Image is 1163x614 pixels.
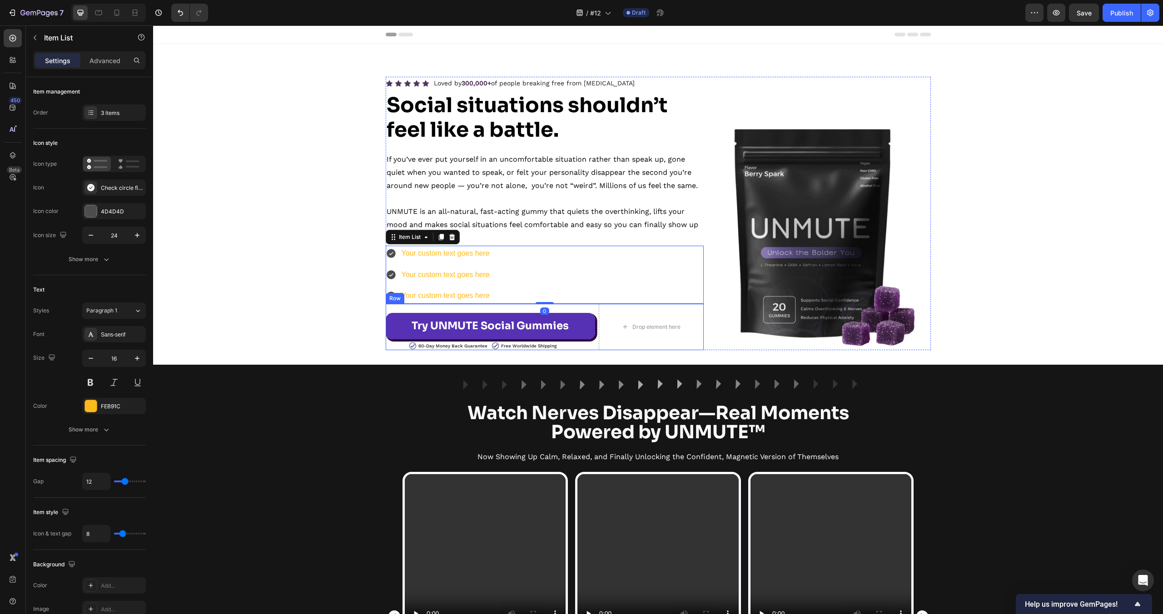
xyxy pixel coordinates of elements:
[339,317,346,324] img: gempages_574612042166567711-c1e36ce0-e3e8-4986-8dde-c8fc346f71a5.svg
[247,262,338,278] div: Your custom text goes here
[82,302,146,319] button: Paragraph 1
[44,32,121,43] p: Item List
[256,317,263,324] img: gempages_574612042166567711-c1e36ce0-e3e8-4986-8dde-c8fc346f71a5.svg
[33,229,69,242] div: Icon size
[45,56,70,65] p: Settings
[86,307,117,315] span: Paragraph 1
[234,584,249,598] button: Carousel Back Arrow
[83,473,110,490] input: Auto
[33,559,77,571] div: Background
[33,352,57,364] div: Size
[101,109,144,117] div: 3 items
[83,525,110,542] input: Auto
[247,242,338,257] div: Your custom text goes here
[308,54,338,61] strong: 300,000+
[4,4,68,22] button: 7
[171,4,208,22] div: Undo/Redo
[1103,4,1141,22] button: Publish
[252,449,413,610] video: Video
[101,402,144,411] div: FEB91C
[69,425,111,434] div: Show more
[7,166,22,173] div: Beta
[551,98,778,325] img: gempages_574612042166567711-67fe2b9a-6e91-4d67-abbf-4f5a9b93009c.png
[244,208,269,216] div: Item List
[33,454,79,466] div: Item spacing
[101,582,144,590] div: Add...
[314,376,696,399] strong: Watch Nerves Disappear—Real Moments
[101,184,144,192] div: Check circle filled
[398,395,612,418] strong: Powered by UNMUTE™
[101,605,144,614] div: Add...
[597,449,759,610] video: Video
[590,8,601,18] span: #12
[1025,600,1132,609] span: Help us improve GemPages!
[1069,4,1099,22] button: Save
[234,67,515,117] strong: Social situations shouldn’t feel like a battle.
[1110,8,1133,18] div: Publish
[69,255,111,264] div: Show more
[258,291,416,310] p: Try UNMUTE Social Gummies
[33,530,71,538] div: Icon & text gap
[60,7,64,18] p: 7
[33,207,59,215] div: Icon color
[33,139,58,147] div: Icon style
[303,354,707,364] img: gempages_574612042166567711-e49e628a-f675-4328-a650-6b8e90ae4994.png
[33,605,49,613] div: Image
[234,180,550,219] p: UNMUTE is an all-natural, fast-acting gummy that quiets the overthinking, lifts your mood and mak...
[1077,9,1092,17] span: Save
[387,282,396,289] div: 0
[33,421,146,438] button: Show more
[632,9,646,17] span: Draft
[33,506,71,519] div: Item style
[1132,569,1154,591] div: Open Intercom Messenger
[424,449,586,610] video: Video
[265,317,334,324] p: 60-Day Money Back Guarantee
[247,220,338,236] div: Your custom text goes here
[89,56,120,65] p: Advanced
[101,208,144,216] div: 4D4D4D
[479,298,527,305] div: Drop element here
[234,128,550,167] p: If you’ve ever put yourself in an uncomfortable situation rather than speak up, gone quiet when y...
[33,402,47,410] div: Color
[348,317,403,324] p: Free Worldwide Shipping
[33,160,57,168] div: Icon type
[101,331,144,339] div: Sans-serif
[33,581,47,589] div: Color
[762,584,776,598] button: Carousel Next Arrow
[33,251,146,267] button: Show more
[586,8,588,18] span: /
[234,425,777,438] p: Now Showing Up Calm, Relaxed, and Finally Unlocking the Confident, Magnetic Version of Themselves
[234,269,249,277] div: Row
[33,307,49,315] div: Styles
[9,97,22,104] div: 450
[33,109,48,117] div: Order
[1025,599,1143,609] button: Show survey - Help us improve GemPages!
[33,477,44,485] div: Gap
[233,287,442,313] a: Try UNMUTE Social Gummies
[153,25,1163,614] iframe: To enrich screen reader interactions, please activate Accessibility in Grammarly extension settings
[33,330,45,338] div: Font
[281,52,482,64] p: Loved by of people breaking free from [MEDICAL_DATA]
[33,183,44,192] div: Icon
[33,286,45,294] div: Text
[33,88,80,96] div: Item management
